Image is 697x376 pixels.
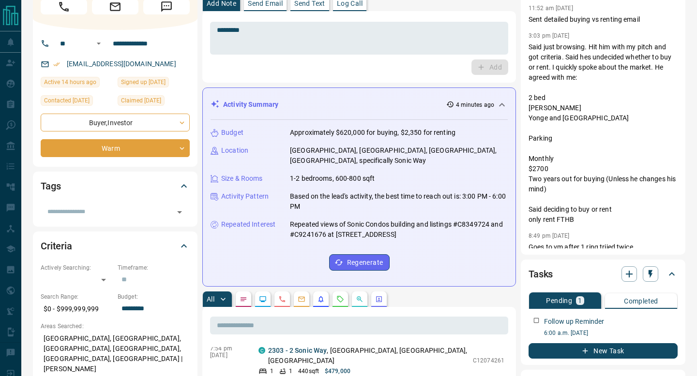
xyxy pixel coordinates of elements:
p: Repeated Interest [221,219,275,230]
div: Buyer , Investor [41,114,190,131]
svg: Email Verified [53,61,60,68]
p: Size & Rooms [221,174,263,184]
p: $0 - $999,999,999 [41,301,113,317]
button: New Task [529,343,678,359]
p: Areas Searched: [41,322,190,331]
div: Tags [41,174,190,198]
svg: Emails [298,295,305,303]
p: $479,000 [325,367,350,376]
svg: Listing Alerts [317,295,325,303]
p: C12074261 [473,356,504,365]
button: Open [173,205,186,219]
p: [GEOGRAPHIC_DATA], [GEOGRAPHIC_DATA], [GEOGRAPHIC_DATA], [GEOGRAPHIC_DATA], specifically Sonic Way [290,145,508,166]
p: Goes to vm after 1 ring triied twice [529,242,678,252]
svg: Notes [240,295,247,303]
div: Tasks [529,262,678,286]
p: Follow up Reminder [544,317,604,327]
p: Activity Summary [223,100,278,110]
span: Active 14 hours ago [44,77,96,87]
a: 2303 - 2 Sonic Way [268,347,327,354]
p: Pending [546,297,572,304]
p: Based on the lead's activity, the best time to reach out is: 3:00 PM - 6:00 PM [290,191,508,212]
a: [EMAIL_ADDRESS][DOMAIN_NAME] [67,60,176,68]
svg: Requests [336,295,344,303]
span: Claimed [DATE] [121,96,161,105]
div: Sat Aug 02 2025 [41,95,113,109]
h2: Tags [41,178,61,194]
span: Signed up [DATE] [121,77,166,87]
p: Completed [624,298,658,304]
p: Budget: [118,292,190,301]
button: Open [93,38,105,49]
p: 8:49 pm [DATE] [529,232,570,239]
p: [DATE] [210,352,244,359]
p: 1 [578,297,582,304]
div: Thu Sep 11 2025 [41,77,113,90]
p: Search Range: [41,292,113,301]
p: 7:54 pm [210,345,244,352]
svg: Opportunities [356,295,364,303]
div: Activity Summary4 minutes ago [211,96,508,114]
p: Activity Pattern [221,191,269,202]
button: Regenerate [329,254,390,271]
p: 1 [289,367,292,376]
p: Timeframe: [118,263,190,272]
p: 1 [270,367,273,376]
div: Criteria [41,234,190,258]
div: Fri Apr 26 2024 [118,95,190,109]
p: Said just browsing. Hit him with my pitch and got criteria. Said hes undecided whether to buy or ... [529,42,678,225]
p: 440 sqft [298,367,319,376]
p: Actively Searching: [41,263,113,272]
p: 3:03 pm [DATE] [529,32,570,39]
p: 11:52 am [DATE] [529,5,573,12]
p: All [207,296,214,303]
p: 4 minutes ago [456,101,494,109]
p: Budget [221,128,243,138]
p: 6:00 a.m. [DATE] [544,329,678,337]
p: Repeated views of Sonic Condos building and listings #C8349724 and #C9241676 at [STREET_ADDRESS] [290,219,508,240]
svg: Lead Browsing Activity [259,295,267,303]
p: Sent detailed buying vs renting email [529,14,678,25]
p: Approximately $620,000 for buying, $2,350 for renting [290,128,455,138]
svg: Calls [278,295,286,303]
div: Warm [41,139,190,157]
div: Thu Oct 13 2016 [118,77,190,90]
p: 1-2 bedrooms, 600-800 sqft [290,174,375,184]
svg: Agent Actions [375,295,383,303]
h2: Tasks [529,266,553,282]
p: , [GEOGRAPHIC_DATA], [GEOGRAPHIC_DATA], [GEOGRAPHIC_DATA] [268,346,468,366]
h2: Criteria [41,238,72,254]
p: Location [221,145,248,156]
span: Contacted [DATE] [44,96,90,105]
div: condos.ca [258,347,265,354]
